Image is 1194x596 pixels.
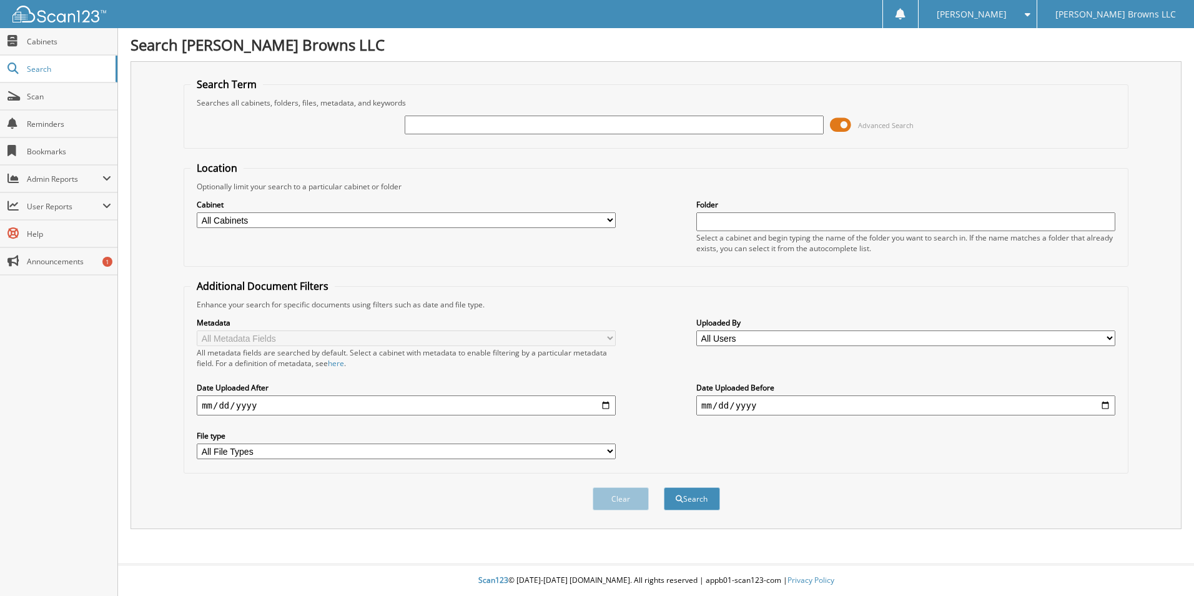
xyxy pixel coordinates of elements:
[27,229,111,239] span: Help
[858,121,914,130] span: Advanced Search
[696,395,1115,415] input: end
[197,430,616,441] label: File type
[102,257,112,267] div: 1
[27,256,111,267] span: Announcements
[696,382,1115,393] label: Date Uploaded Before
[197,395,616,415] input: start
[787,575,834,585] a: Privacy Policy
[197,382,616,393] label: Date Uploaded After
[478,575,508,585] span: Scan123
[27,119,111,129] span: Reminders
[190,181,1122,192] div: Optionally limit your search to a particular cabinet or folder
[664,487,720,510] button: Search
[1055,11,1176,18] span: [PERSON_NAME] Browns LLC
[27,64,109,74] span: Search
[593,487,649,510] button: Clear
[118,565,1194,596] div: © [DATE]-[DATE] [DOMAIN_NAME]. All rights reserved | appb01-scan123-com |
[696,199,1115,210] label: Folder
[27,36,111,47] span: Cabinets
[27,146,111,157] span: Bookmarks
[190,97,1122,108] div: Searches all cabinets, folders, files, metadata, and keywords
[27,201,102,212] span: User Reports
[190,299,1122,310] div: Enhance your search for specific documents using filters such as date and file type.
[12,6,106,22] img: scan123-logo-white.svg
[190,77,263,91] legend: Search Term
[27,91,111,102] span: Scan
[197,199,616,210] label: Cabinet
[131,34,1182,55] h1: Search [PERSON_NAME] Browns LLC
[27,174,102,184] span: Admin Reports
[696,317,1115,328] label: Uploaded By
[190,279,335,293] legend: Additional Document Filters
[328,358,344,369] a: here
[190,161,244,175] legend: Location
[197,347,616,369] div: All metadata fields are searched by default. Select a cabinet with metadata to enable filtering b...
[937,11,1007,18] span: [PERSON_NAME]
[197,317,616,328] label: Metadata
[696,232,1115,254] div: Select a cabinet and begin typing the name of the folder you want to search in. If the name match...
